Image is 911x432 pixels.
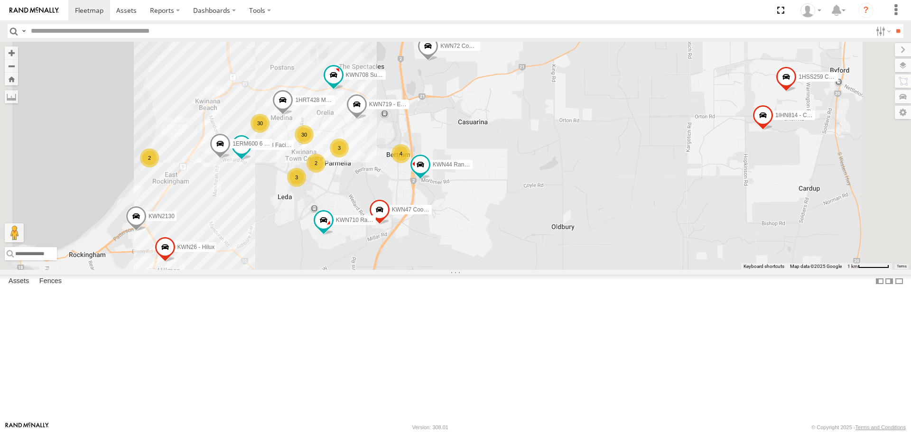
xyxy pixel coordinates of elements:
[744,263,784,270] button: Keyboard shortcuts
[346,72,407,78] span: KWN708 Supervisor NA
[5,73,18,85] button: Zoom Home
[858,3,874,18] i: ?
[4,275,34,288] label: Assets
[177,244,215,251] span: KWN26 - Hilux
[251,114,270,133] div: 30
[5,423,49,432] a: Visit our Website
[9,7,59,14] img: rand-logo.svg
[872,24,892,38] label: Search Filter Options
[330,138,349,157] div: 3
[295,97,350,103] span: 1HRT428 Manager IT
[307,154,325,173] div: 2
[799,74,895,80] span: 1HSS259 Coor.Enviro Plan & Develop
[336,217,382,224] span: KWN710 Rangers
[149,213,175,220] span: KWN2130
[847,264,858,269] span: 1 km
[884,275,894,288] label: Dock Summary Table to the Right
[790,264,842,269] span: Map data ©2025 Google
[20,24,28,38] label: Search Query
[875,275,884,288] label: Dock Summary Table to the Left
[845,263,892,270] button: Map Scale: 1 km per 62 pixels
[5,223,24,242] button: Drag Pegman onto the map to open Street View
[897,264,907,268] a: Terms (opens in new tab)
[391,144,410,163] div: 4
[232,141,311,147] span: 1ERM600 6 [PERSON_NAME]
[35,275,66,288] label: Fences
[287,168,306,187] div: 3
[392,207,440,213] span: KWN47 Coor. Infra
[412,424,448,430] div: Version: 308.01
[855,424,906,430] a: Terms and Conditions
[140,148,159,167] div: 2
[5,59,18,73] button: Zoom out
[254,142,303,148] span: KWN48 Facil.Maint
[811,424,906,430] div: © Copyright 2025 -
[797,3,825,18] div: Andrew Fisher
[433,162,475,168] span: KWN44 Rangers
[5,90,18,103] label: Measure
[5,46,18,59] button: Zoom in
[895,106,911,119] label: Map Settings
[369,101,440,108] span: KWN719 - Eng. Tech Officer
[775,112,855,119] span: 1IHN814 - Coordinator Building
[440,43,510,49] span: KWN72 Compliance Officer
[894,275,904,288] label: Hide Summary Table
[295,125,314,144] div: 30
